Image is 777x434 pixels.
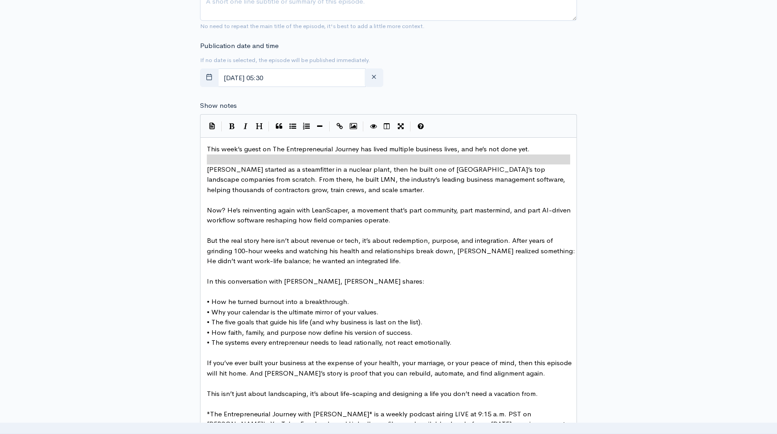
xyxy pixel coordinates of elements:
[207,165,567,194] span: [PERSON_NAME] started as a steamfitter in a nuclear plant, then he built one of [GEOGRAPHIC_DATA]...
[200,41,279,51] label: Publication date and time
[414,120,427,133] button: Markdown Guide
[207,318,423,326] span: • The five goals that guide his life (and why business is last on the list).
[207,277,425,285] span: In this conversation with [PERSON_NAME], [PERSON_NAME] shares:
[239,120,252,133] button: Italic
[269,121,269,132] i: |
[299,120,313,133] button: Numbered List
[207,328,413,337] span: • How faith, family, and purpose now define his version of success.
[200,68,219,87] button: toggle
[394,120,407,133] button: Toggle Fullscreen
[207,206,572,225] span: Now? He’s reinventing again with LeanScaper, a movement that’s part community, part mastermind, a...
[365,68,383,87] button: clear
[272,120,286,133] button: Quote
[221,121,222,132] i: |
[200,56,370,64] small: If no date is selected, the episode will be published immediately.
[200,22,425,30] small: No need to repeat the main title of the episode, it's best to add a little more context.
[252,120,266,133] button: Heading
[207,389,538,398] span: This isn’t just about landscaping, it’s about life-scaping and designing a life you don’t need a ...
[225,120,239,133] button: Bold
[205,119,219,132] button: Insert Show Notes Template
[286,120,299,133] button: Generic List
[329,121,330,132] i: |
[207,145,530,153] span: This week’s guest on The Entrepreneurial Journey has lived multiple business lives, and he’s not ...
[207,308,379,316] span: • Why your calendar is the ultimate mirror of your values.
[207,297,349,306] span: • How he turned burnout into a breakthrough.
[367,120,380,133] button: Toggle Preview
[313,120,327,133] button: Insert Horizontal Line
[207,236,577,265] span: But the real story here isn’t about revenue or tech, it’s about redemption, purpose, and integrat...
[347,120,360,133] button: Insert Image
[200,101,237,111] label: Show notes
[207,358,573,377] span: If you’ve ever built your business at the expense of your health, your marriage, or your peace of...
[410,121,411,132] i: |
[380,120,394,133] button: Toggle Side by Side
[333,120,347,133] button: Create Link
[363,121,364,132] i: |
[207,338,452,347] span: • The systems every entrepreneur needs to lead rationally, not react emotionally.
